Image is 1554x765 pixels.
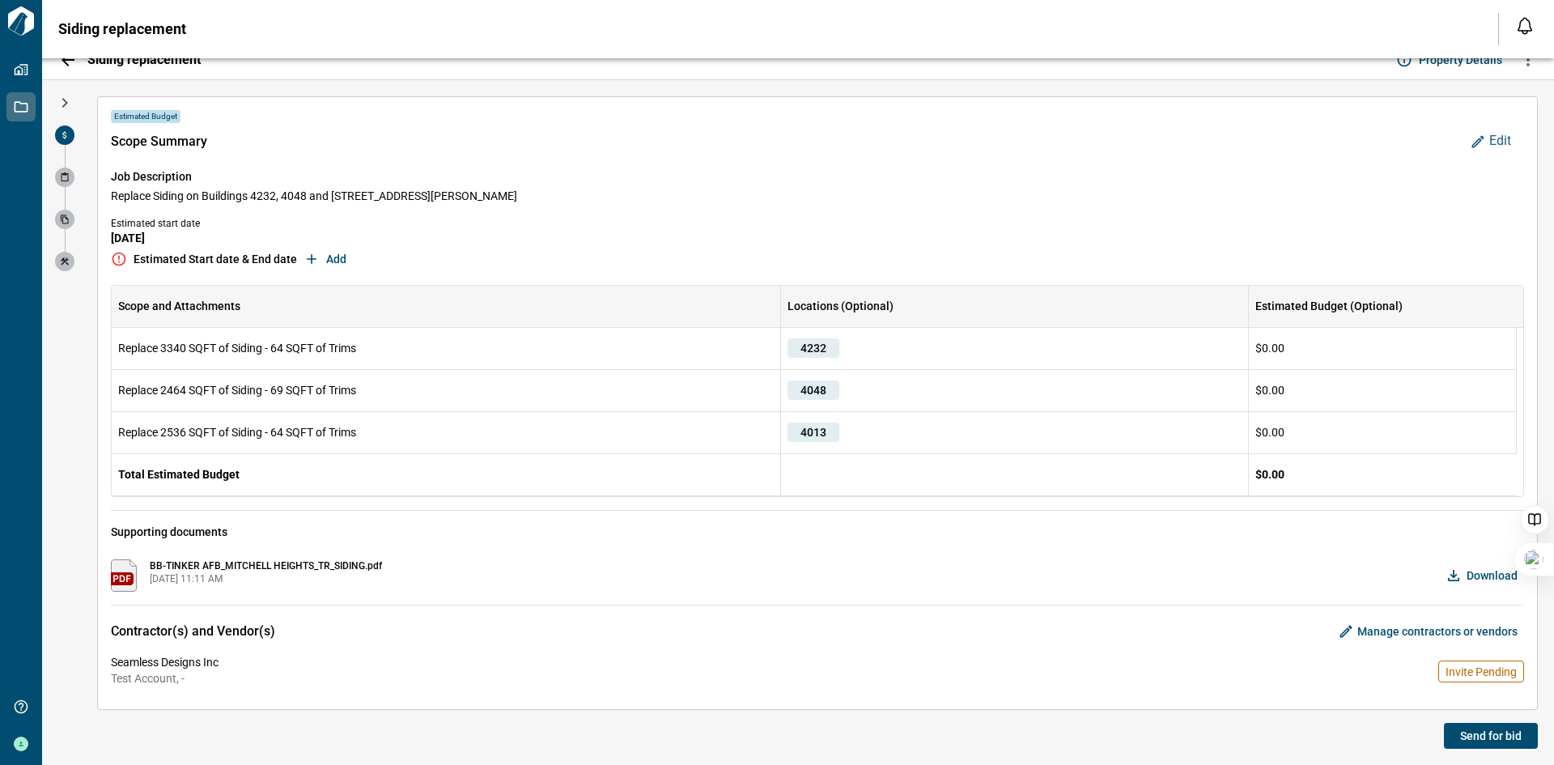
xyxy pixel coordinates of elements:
button: Edit [1463,128,1520,155]
span: Seamless Designs Inc [111,654,219,670]
span: Estimated Budget [111,110,180,123]
span: 4048 [794,385,833,396]
span: [DATE] [111,230,200,246]
span: Job Description [111,168,1524,185]
span: [DATE] 11:11 AM [150,572,382,585]
span: Edit [1489,133,1511,150]
span: Estimated Start date & End date [134,251,297,267]
span: Replace 3340 SQFT of Siding - 64 SQFT of Trims [118,342,356,355]
span: Property Details [1419,52,1502,68]
span: Scope Summary [111,134,207,150]
span: Contractor(s) and Vendor(s) [111,623,275,640]
div: Scope and Attachments [118,285,240,327]
button: Download [1444,559,1524,592]
span: $0.00 [1255,382,1284,398]
div: Scope and Attachments [112,285,781,327]
span: Supporting documents [111,524,227,540]
span: $0.00 [1255,466,1284,482]
span: Total Estimated Budget [118,468,240,481]
div: Locations (Optional) [788,285,894,327]
span: Replace 2464 SQFT of Siding - 69 SQFT of Trims [118,384,356,397]
span: 4013 [794,427,833,438]
span: $0.00 [1255,340,1284,356]
div: Invite Pending [1438,661,1524,682]
button: Open notification feed [1512,13,1538,39]
div: Locations (Optional) [781,285,1250,327]
button: Property Details [1393,47,1509,73]
span: BB-TINKER AFB_MITCHELL HEIGHTS_TR_SIDING.pdf [150,559,382,572]
span: 4232 [794,343,833,354]
div: Estimated Budget (Optional) [1249,285,1517,327]
span: Add [326,251,346,267]
img: pdf [111,559,137,592]
span: Replace Siding on Buildings 4232, 4048 and [STREET_ADDRESS][PERSON_NAME] [111,188,1524,204]
span: Download [1467,567,1518,584]
button: more [1512,44,1544,76]
span: $0.00 [1255,424,1284,440]
span: Test Account, - [111,670,219,686]
div: Estimated Budget (Optional) [1255,285,1403,327]
span: Send for bid [1460,728,1522,744]
span: Siding replacement [58,21,186,37]
span: Estimated start date [111,217,200,230]
span: Siding replacement [87,52,201,68]
button: Manage contractors or vendors [1335,618,1524,644]
span: Manage contractors or vendors [1357,623,1518,640]
button: Send for bid [1444,723,1538,749]
span: Replace 2536 SQFT of Siding - 64 SQFT of Trims [118,426,356,439]
button: Add [300,246,353,272]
